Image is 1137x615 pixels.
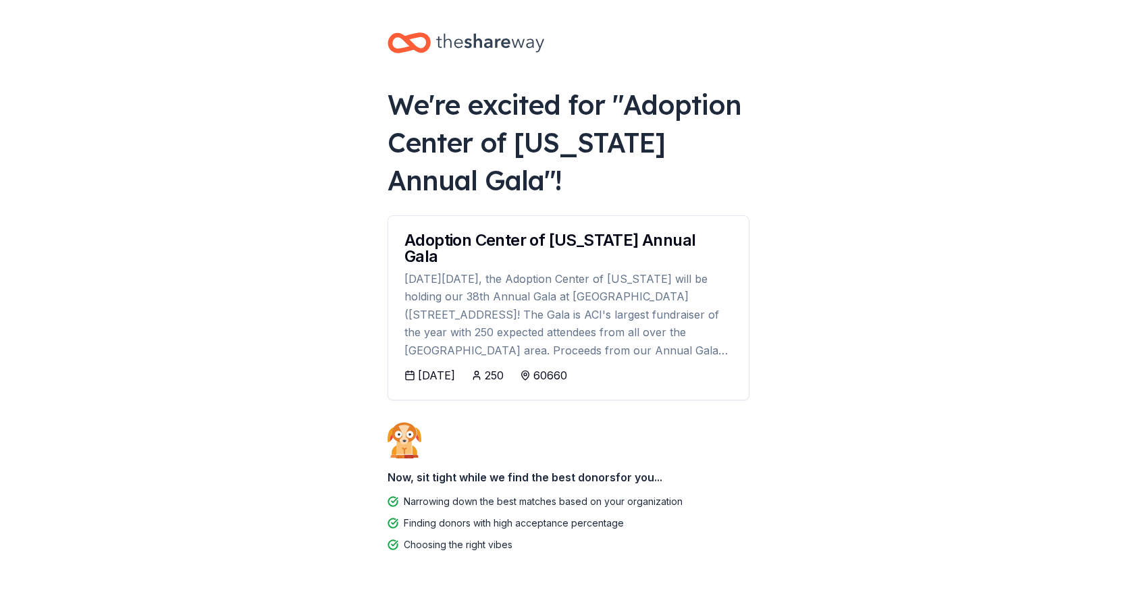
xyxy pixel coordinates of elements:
div: [DATE] [418,367,455,383]
div: Narrowing down the best matches based on your organization [404,493,683,510]
div: 60660 [533,367,567,383]
div: [DATE][DATE], the Adoption Center of [US_STATE] will be holding our 38th Annual Gala at [GEOGRAPH... [404,270,733,359]
div: Choosing the right vibes [404,537,512,553]
div: We're excited for " Adoption Center of [US_STATE] Annual Gala "! [388,86,749,199]
div: Adoption Center of [US_STATE] Annual Gala [404,232,733,265]
div: Now, sit tight while we find the best donors for you... [388,464,749,491]
div: Finding donors with high acceptance percentage [404,515,624,531]
div: 250 [485,367,504,383]
img: Dog waiting patiently [388,422,421,458]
